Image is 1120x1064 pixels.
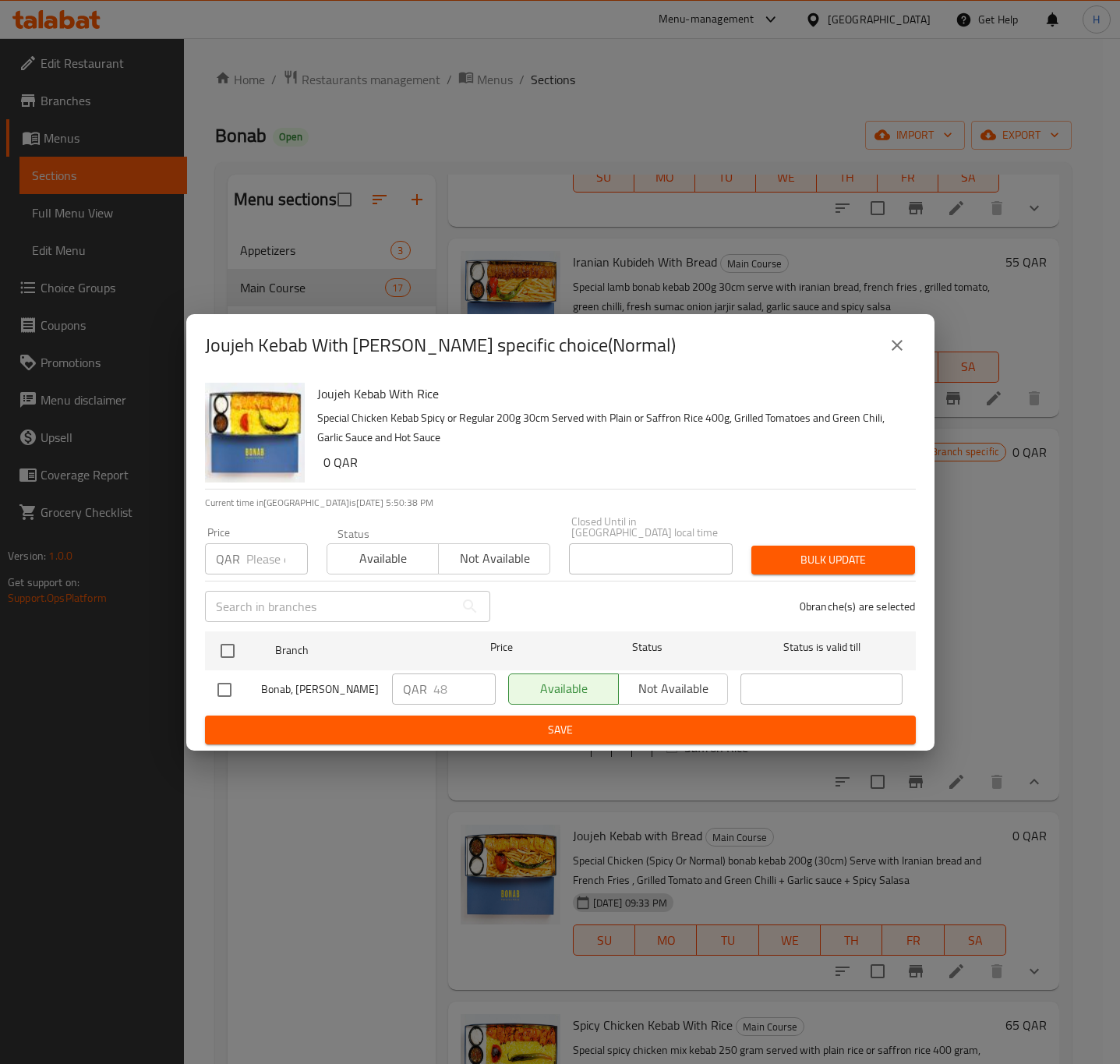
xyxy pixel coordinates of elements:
[764,550,903,570] span: Bulk update
[450,638,553,657] span: Price
[878,327,916,364] button: close
[275,641,437,660] span: Branch
[317,408,903,447] p: Special Chicken Kebab Spicy or Regular 200g 30cm Served with Plain or Saffron Rice 400g, Grilled ...
[403,680,427,698] p: QAR
[261,680,380,699] span: Bonab, [PERSON_NAME]
[205,383,305,483] img: Joujeh Kebab With Rice
[566,638,728,657] span: Status
[217,720,903,740] span: Save
[205,496,916,510] p: Current time in [GEOGRAPHIC_DATA] is [DATE] 5:50:38 PM
[334,547,433,570] span: Available
[317,383,903,405] h6: Joujeh Kebab With Rice
[205,591,454,622] input: Search in branches
[216,550,240,568] p: QAR
[433,673,496,705] input: Please enter price
[751,546,915,574] button: Bulk update
[800,599,916,614] p: 0 branche(s) are selected
[323,451,903,473] h6: 0 QAR
[327,543,439,574] button: Available
[205,716,916,744] button: Save
[246,543,308,574] input: Please enter price
[438,543,550,574] button: Not available
[205,333,676,358] h2: Joujeh Kebab With [PERSON_NAME] specific choice(Normal)
[740,638,903,657] span: Status is valid till
[445,547,544,570] span: Not available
